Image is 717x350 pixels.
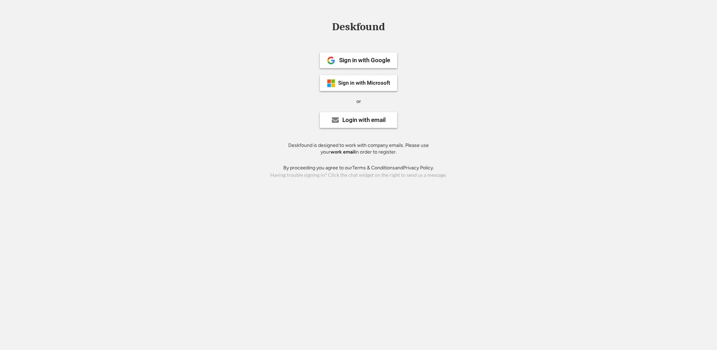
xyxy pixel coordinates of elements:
[342,117,386,123] div: Login with email
[338,80,390,86] div: Sign in with Microsoft
[329,21,388,32] div: Deskfound
[327,56,335,65] img: 1024px-Google__G__Logo.svg.png
[339,57,390,63] div: Sign in with Google
[403,165,434,171] a: Privacy Policy.
[356,98,361,105] div: or
[327,79,335,87] img: ms-symbollockup_mssymbol_19.png
[330,149,355,155] strong: work email
[283,164,434,171] div: By proceeding you agree to our and
[279,142,438,156] div: Deskfound is designed to work with company emails. Please use your in order to register.
[352,165,395,171] a: Terms & Conditions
